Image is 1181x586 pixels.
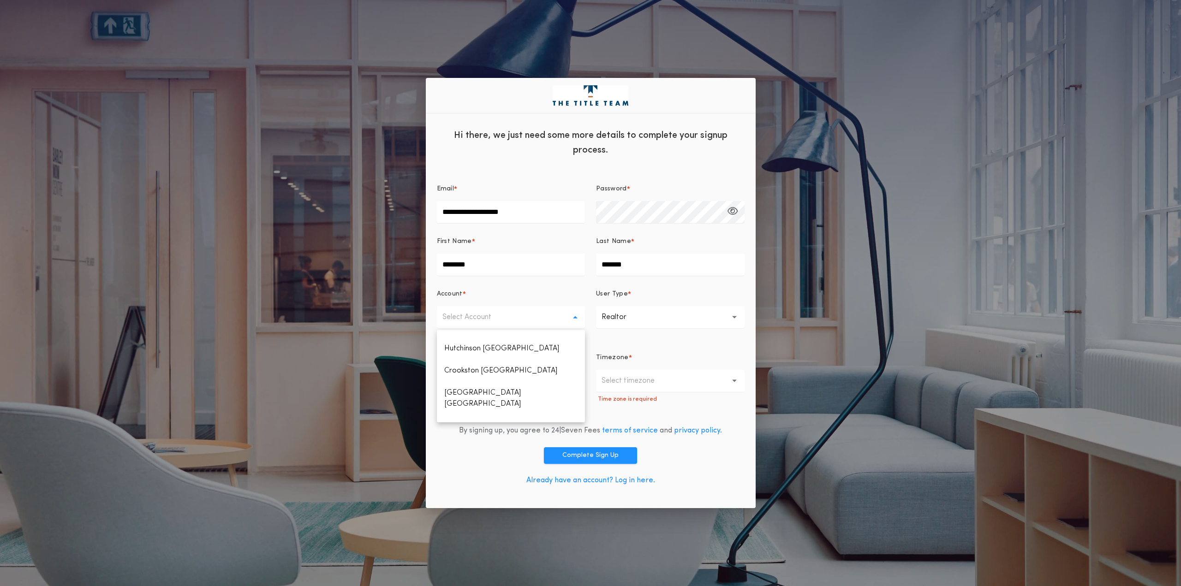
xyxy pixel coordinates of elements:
p: Fairmont [GEOGRAPHIC_DATA] [437,415,585,437]
p: [GEOGRAPHIC_DATA] [GEOGRAPHIC_DATA] [437,382,585,415]
div: By signing up, you agree to 24|Seven Fees and [459,425,722,436]
input: Password* [596,201,745,223]
input: Email* [437,201,585,223]
a: terms of service [602,427,658,434]
p: Password [596,184,627,194]
p: Account [437,290,463,299]
p: Timezone [596,353,629,362]
a: privacy policy. [674,427,722,434]
input: First Name* [437,254,585,276]
button: Password* [728,201,738,223]
img: logo [553,85,628,106]
input: Last Name* [596,254,745,276]
button: Select Account [437,306,585,328]
button: Realtor [596,306,745,328]
button: Complete Sign Up [544,447,637,464]
p: User Type [596,290,628,299]
p: Hutchinson [GEOGRAPHIC_DATA] [437,337,585,360]
p: Email [437,184,454,194]
button: Select timezone [596,370,745,392]
ul: Select Account [437,330,585,422]
p: Time zone is required [596,396,745,403]
p: Crookston [GEOGRAPHIC_DATA] [437,360,585,382]
a: Already have an account? Log in here. [526,477,655,484]
p: Last Name [596,237,631,246]
p: Realtor [602,312,641,323]
div: Hi there, we just need some more details to complete your signup process. [426,121,756,162]
p: First Name [437,237,472,246]
p: Select Account [442,312,506,323]
p: Select timezone [602,375,669,386]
